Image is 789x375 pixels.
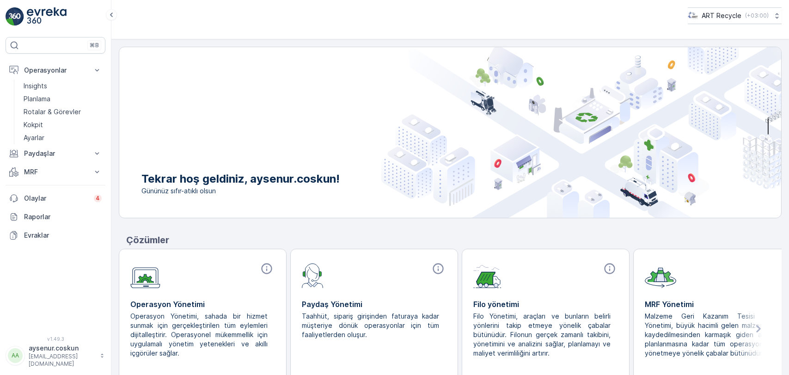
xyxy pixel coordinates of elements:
span: Gününüz sıfır-atıklı olsun [141,186,340,196]
button: Operasyonlar [6,61,105,80]
a: Planlama [20,92,105,105]
p: ART Recycle [702,11,741,20]
img: city illustration [381,47,781,218]
p: aysenur.coskun [29,344,95,353]
button: MRF [6,163,105,181]
p: MRF [24,167,87,177]
p: 4 [96,195,100,202]
p: Paydaşlar [24,149,87,158]
p: Operasyon Yönetimi, sahada bir hizmet sunmak için gerçekleştirilen tüm eylemleri dijitalleştirir.... [130,312,268,358]
a: Insights [20,80,105,92]
p: Filo yönetimi [473,299,618,310]
p: Çözümler [126,233,782,247]
img: module-icon [645,262,676,288]
p: [EMAIL_ADDRESS][DOMAIN_NAME] [29,353,95,368]
a: Rotalar & Görevler [20,105,105,118]
a: Olaylar4 [6,189,105,208]
p: ( +03:00 ) [745,12,769,19]
p: Operasyonlar [24,66,87,75]
p: Filo Yönetimi, araçları ve bunların belirli yönlerini takip etmeye yönelik çabalar bütünüdür. Fil... [473,312,611,358]
img: logo_light-DOdMpM7g.png [27,7,67,26]
button: AAaysenur.coskun[EMAIL_ADDRESS][DOMAIN_NAME] [6,344,105,368]
p: Taahhüt, sipariş girişinden faturaya kadar müşteriye dönük operasyonlar için tüm faaliyetlerden o... [302,312,439,339]
span: v 1.49.3 [6,336,105,342]
div: AA [8,348,23,363]
img: module-icon [302,262,324,288]
p: Raporlar [24,212,102,221]
img: module-icon [473,262,502,288]
button: ART Recycle(+03:00) [688,7,782,24]
p: Operasyon Yönetimi [130,299,275,310]
img: module-icon [130,262,160,289]
p: Rotalar & Görevler [24,107,81,117]
p: Tekrar hoş geldiniz, aysenur.coskun! [141,172,340,186]
a: Ayarlar [20,131,105,144]
p: ⌘B [90,42,99,49]
p: Olaylar [24,194,88,203]
button: Paydaşlar [6,144,105,163]
a: Raporlar [6,208,105,226]
p: Kokpit [24,120,43,129]
p: Planlama [24,94,50,104]
a: Evraklar [6,226,105,245]
a: Kokpit [20,118,105,131]
img: image_23.png [688,11,698,21]
p: Insights [24,81,47,91]
p: Ayarlar [24,133,44,142]
img: logo [6,7,24,26]
p: Paydaş Yönetimi [302,299,446,310]
p: Evraklar [24,231,102,240]
p: Malzeme Geri Kazanım Tesisi (MRF) Yönetimi, büyük hacimli gelen malzemelerin kaydedilmesinden kar... [645,312,782,358]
